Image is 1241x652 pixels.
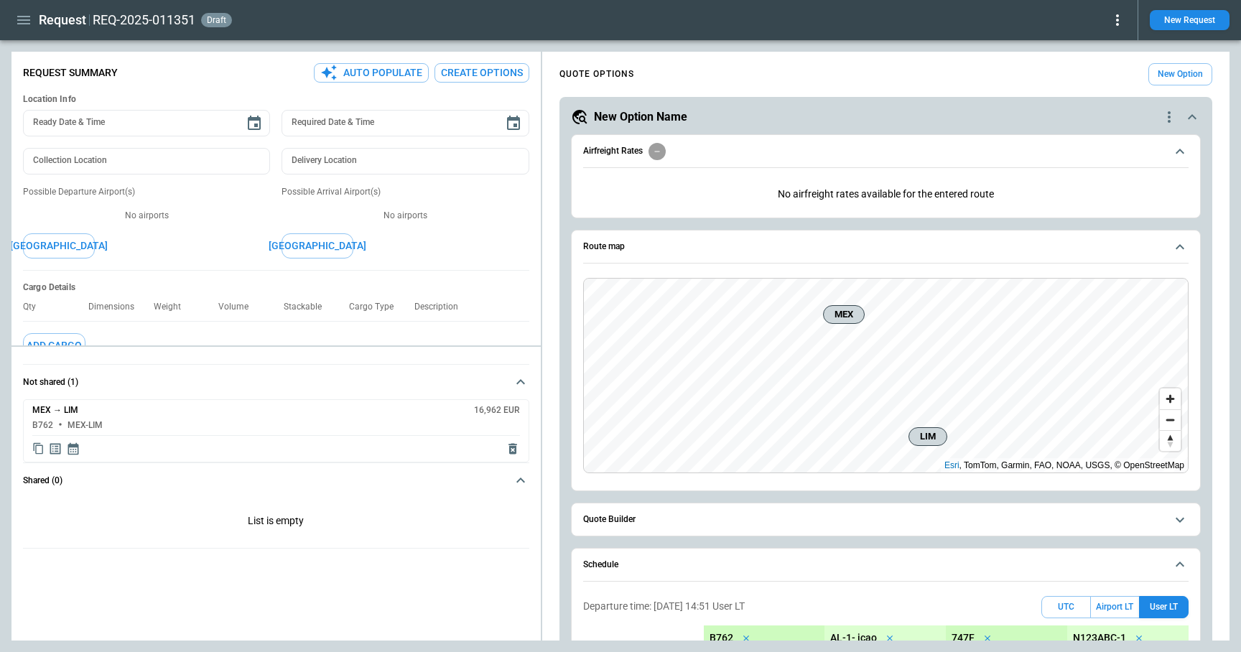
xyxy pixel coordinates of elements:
[1139,596,1189,618] button: User LT
[571,108,1201,126] button: New Option Namequote-option-actions
[952,632,975,644] p: 747F
[240,109,269,138] button: Choose date
[23,333,85,358] button: Add Cargo
[282,210,529,222] p: No airports
[434,63,529,83] button: Create Options
[23,399,529,462] div: Not shared (1)
[583,177,1189,212] div: Airfreight Rates
[32,406,78,415] h6: MEX → LIM
[93,11,195,29] h2: REQ-2025-011351
[584,279,1188,472] canvas: Map
[23,186,270,198] p: Possible Departure Airport(s)
[32,442,45,456] span: Copy quote content
[944,460,959,470] a: Esri
[583,515,636,524] h6: Quote Builder
[68,421,103,430] h6: MEX-LIM
[583,177,1189,212] p: No airfreight rates available for the entered route
[1148,63,1212,85] button: New Option
[23,498,529,548] p: List is empty
[474,406,520,415] h6: 16,962 EUR
[23,233,95,259] button: [GEOGRAPHIC_DATA]
[583,146,643,156] h6: Airfreight Rates
[23,378,78,387] h6: Not shared (1)
[284,302,333,312] p: Stackable
[1073,632,1126,644] p: N123ABC-1
[583,600,745,613] p: Departure time: [DATE] 14:51 User LT
[282,233,353,259] button: [GEOGRAPHIC_DATA]
[1041,596,1091,618] button: UTC
[559,71,634,78] h4: QUOTE OPTIONS
[314,63,429,83] button: Auto Populate
[23,463,529,498] button: Shared (0)
[39,11,86,29] h1: Request
[594,109,687,125] h5: New Option Name
[88,302,146,312] p: Dimensions
[154,302,192,312] p: Weight
[23,67,118,79] p: Request Summary
[710,632,733,644] p: B762
[915,429,941,444] span: LIM
[23,365,529,399] button: Not shared (1)
[829,307,858,322] span: MEX
[23,302,47,312] p: Qty
[944,458,1184,472] div: , TomTom, Garmin, FAO, NOAA, USGS, © OpenStreetMap
[583,230,1189,264] button: Route map
[583,549,1189,582] button: Schedule
[583,242,625,251] h6: Route map
[66,442,80,456] span: Display quote schedule
[23,210,270,222] p: No airports
[583,135,1189,168] button: Airfreight Rates
[583,278,1189,473] div: Route map
[23,498,529,548] div: Not shared (1)
[218,302,260,312] p: Volume
[349,302,405,312] p: Cargo Type
[1091,596,1139,618] button: Airport LT
[583,503,1189,536] button: Quote Builder
[23,476,62,485] h6: Shared (0)
[282,186,529,198] p: Possible Arrival Airport(s)
[1161,108,1178,126] div: quote-option-actions
[204,15,229,25] span: draft
[23,282,529,293] h6: Cargo Details
[32,421,53,430] h6: B762
[1160,388,1181,409] button: Zoom in
[1150,10,1230,30] button: New Request
[23,94,529,105] h6: Location Info
[1160,430,1181,451] button: Reset bearing to north
[1160,409,1181,430] button: Zoom out
[830,632,877,644] p: AL-1- icao
[499,109,528,138] button: Choose date
[583,560,618,569] h6: Schedule
[414,302,470,312] p: Description
[506,442,520,456] span: Delete quote
[48,442,62,456] span: Display detailed quote content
